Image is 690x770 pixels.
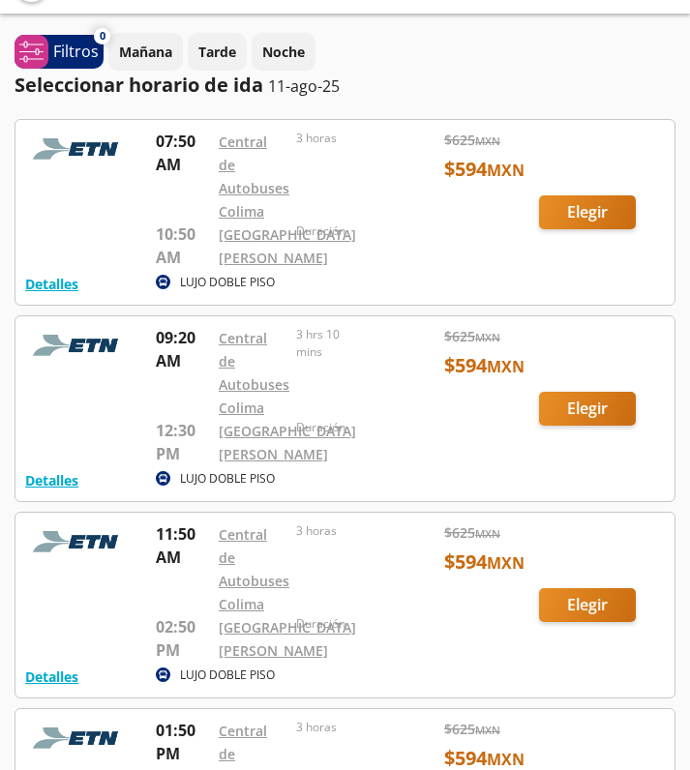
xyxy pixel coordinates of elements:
[219,422,356,463] a: [GEOGRAPHIC_DATA][PERSON_NAME]
[15,35,104,69] button: 0Filtros
[219,525,289,613] a: Central de Autobuses Colima
[15,71,263,100] p: Seleccionar horario de ida
[268,74,340,98] p: 11-ago-25
[180,274,275,291] p: LUJO DOBLE PISO
[219,225,356,267] a: [GEOGRAPHIC_DATA][PERSON_NAME]
[219,133,289,221] a: Central de Autobuses Colima
[219,618,356,660] a: [GEOGRAPHIC_DATA][PERSON_NAME]
[180,470,275,488] p: LUJO DOBLE PISO
[119,42,172,62] p: Mañana
[180,666,275,684] p: LUJO DOBLE PISO
[188,33,247,71] button: Tarde
[108,33,183,71] button: Mañana
[25,470,78,490] button: Detalles
[219,329,289,417] a: Central de Autobuses Colima
[25,274,78,294] button: Detalles
[262,42,305,62] p: Noche
[100,28,105,44] span: 0
[198,42,236,62] p: Tarde
[53,40,99,63] p: Filtros
[252,33,315,71] button: Noche
[25,666,78,687] button: Detalles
